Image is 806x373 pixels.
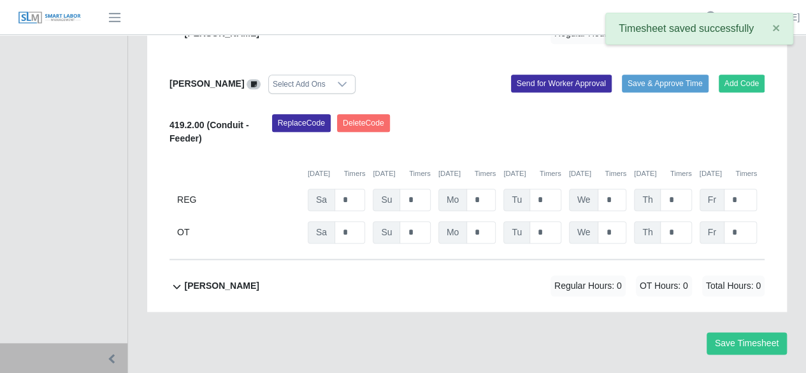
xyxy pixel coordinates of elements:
div: OT [177,221,300,244]
span: Su [373,189,400,211]
button: Timers [540,168,561,179]
span: Th [634,189,661,211]
span: Total Hours: 0 [702,275,765,296]
div: [DATE] [569,168,626,179]
span: Tu [503,221,530,244]
button: Save & Approve Time [622,75,709,92]
button: DeleteCode [337,114,390,132]
b: [PERSON_NAME] [184,279,259,293]
button: Save Timesheet [707,332,787,355]
span: Sa [308,221,335,244]
button: Send for Worker Approval [511,75,612,92]
div: Select Add Ons [269,75,329,93]
span: × [772,20,780,35]
span: Fr [700,189,724,211]
span: Tu [503,189,530,211]
div: Timesheet saved successfully [605,13,793,45]
button: Add Code [719,75,765,92]
span: Su [373,221,400,244]
div: [DATE] [634,168,691,179]
div: [DATE] [373,168,430,179]
span: Sa [308,189,335,211]
span: Fr [700,221,724,244]
button: ReplaceCode [272,114,331,132]
div: [DATE] [438,168,496,179]
span: We [569,221,599,244]
a: View/Edit Notes [247,78,261,89]
button: Timers [670,168,692,179]
span: Th [634,221,661,244]
button: [PERSON_NAME] Regular Hours: 0 OT Hours: 0 Total Hours: 0 [169,260,765,312]
div: REG [177,189,300,211]
span: Regular Hours: 0 [551,275,626,296]
button: Timers [605,168,626,179]
button: Timers [735,168,757,179]
span: Mo [438,189,467,211]
button: Timers [474,168,496,179]
div: [DATE] [700,168,757,179]
a: [PERSON_NAME] [726,11,800,24]
span: Mo [438,221,467,244]
div: [DATE] [503,168,561,179]
span: We [569,189,599,211]
div: [DATE] [308,168,365,179]
span: OT Hours: 0 [636,275,692,296]
button: Timers [344,168,366,179]
img: SLM Logo [18,11,82,25]
b: 419.2.00 (Conduit - Feeder) [169,120,248,143]
button: Timers [409,168,431,179]
b: [PERSON_NAME] [169,78,244,89]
